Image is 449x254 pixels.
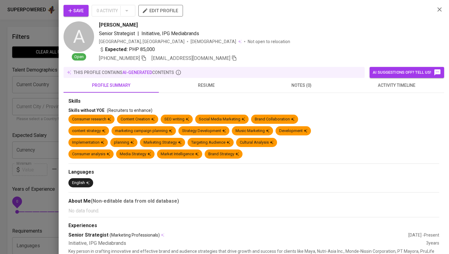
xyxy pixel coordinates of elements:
span: Save [68,7,84,15]
div: Consumer analysis [72,151,110,157]
button: edit profile [138,5,183,17]
div: Social Media Marketing [199,116,245,122]
a: edit profile [138,8,183,13]
div: Music Marketing [235,128,269,134]
span: (Recruiters to enhance) [107,108,152,113]
span: | [137,30,139,37]
div: marketing campaign planning [115,128,172,134]
div: Cultural Analysis [240,140,273,145]
div: English [72,180,89,186]
div: Marketing Strategy [144,140,181,145]
span: (Marketing Professionals) [110,232,160,238]
span: profile summary [67,82,155,89]
div: Market Intelligence [161,151,199,157]
div: Skills [68,98,439,105]
div: Initiative, IPG Mediabrands [68,240,426,247]
span: activity timeline [353,82,441,89]
div: 3 years [426,240,439,247]
div: content strategy [72,128,105,134]
div: Brand Strategy [208,151,239,157]
span: resume [162,82,250,89]
div: Consumer research [72,116,111,122]
span: edit profile [143,7,178,15]
div: [DATE] - Present [408,232,439,238]
div: Targeting Audience [191,140,230,145]
div: A [64,21,94,52]
span: Initiative, IPG Mediabrands [141,31,199,36]
div: Senior Strategist [68,232,408,239]
span: Senior Strategist [99,31,135,36]
div: Experiences [68,222,439,229]
span: [PERSON_NAME] [99,21,138,29]
span: Open [72,54,86,60]
span: notes (0) [257,82,345,89]
div: About Me [68,197,439,205]
span: [DEMOGRAPHIC_DATA] [191,39,237,45]
button: AI suggestions off? Tell us! [370,67,444,78]
div: Content Creation [121,116,155,122]
div: Media Strategy [120,151,151,157]
button: Save [64,5,89,17]
p: this profile contains contents [74,69,174,75]
div: Development [279,128,307,134]
p: Not open to relocation [248,39,290,45]
span: [EMAIL_ADDRESS][DOMAIN_NAME] [151,55,230,61]
div: PHP 85,000 [99,46,155,53]
div: SEO writing [164,116,189,122]
span: [PHONE_NUMBER] [99,55,140,61]
div: Languages [68,169,439,176]
div: planning [114,140,134,145]
div: Implementation [72,140,104,145]
div: Strategy Development [182,128,226,134]
span: AI-generated [122,70,152,75]
b: Expected: [105,46,128,53]
div: [GEOGRAPHIC_DATA], [GEOGRAPHIC_DATA] [99,39,184,45]
p: No data found. [68,207,439,215]
b: (Non-editable data from old database) [91,198,179,204]
div: Brand Collaboration [255,116,294,122]
span: Skills without YOE [68,108,104,113]
span: AI suggestions off? Tell us! [373,69,441,76]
